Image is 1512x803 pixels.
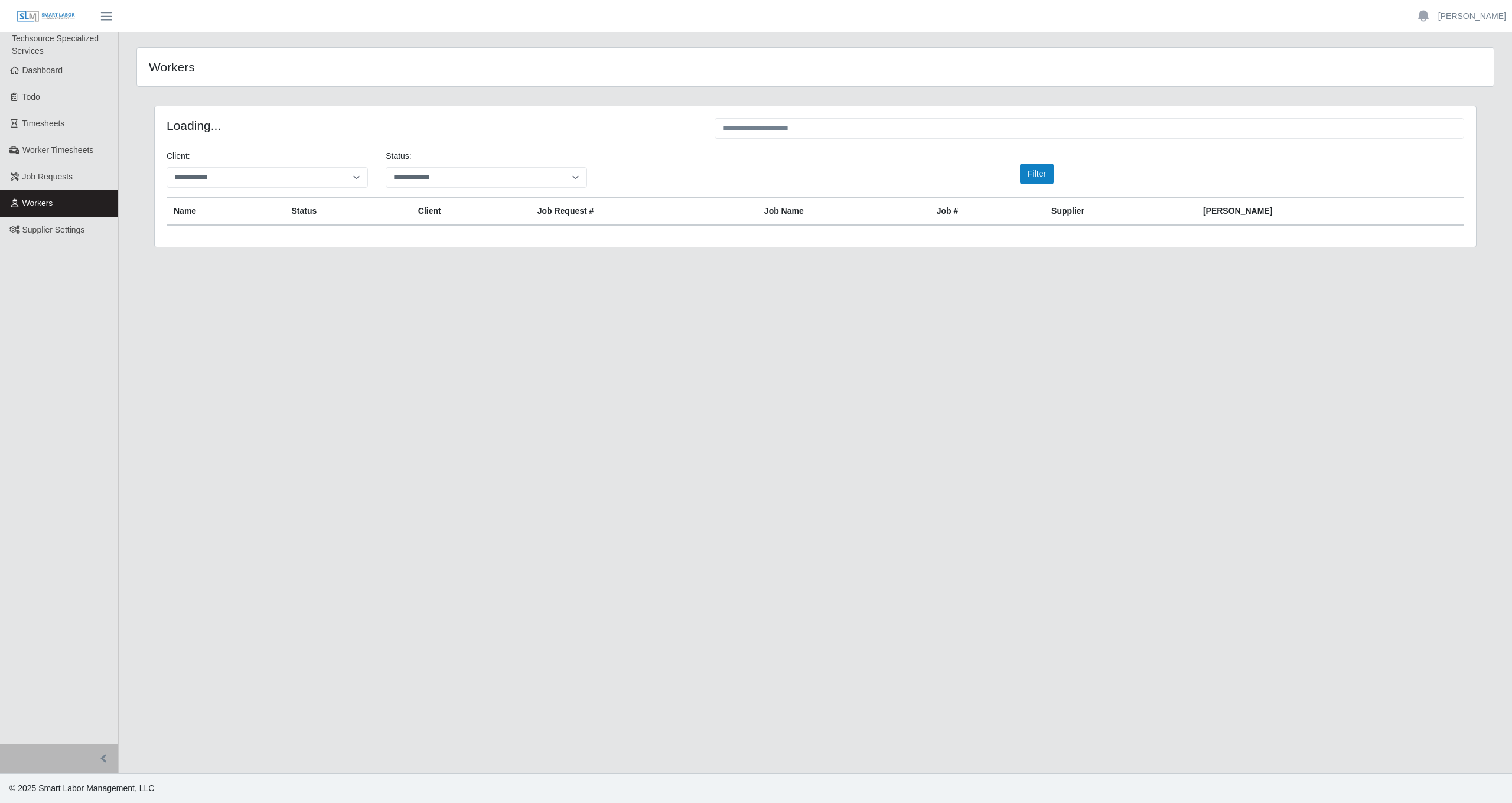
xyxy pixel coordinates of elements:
[284,198,410,226] th: Status
[1438,10,1506,22] a: [PERSON_NAME]
[22,225,85,234] span: Supplier Settings
[386,150,412,162] label: Status:
[12,34,99,56] span: Techsource Specialized Services
[149,60,694,74] h4: Workers
[17,10,76,23] img: SLM Logo
[22,145,93,155] span: Worker Timesheets
[167,118,697,133] h4: Loading...
[22,198,53,208] span: Workers
[22,172,73,181] span: Job Requests
[22,66,63,75] span: Dashboard
[9,784,154,793] span: © 2025 Smart Labor Management, LLC
[930,198,1044,226] th: Job #
[530,198,757,226] th: Job Request #
[167,150,190,162] label: Client:
[411,198,530,226] th: Client
[22,92,40,102] span: Todo
[167,198,284,226] th: Name
[1044,198,1196,226] th: Supplier
[22,119,65,128] span: Timesheets
[757,198,930,226] th: Job Name
[1196,198,1464,226] th: [PERSON_NAME]
[1020,164,1054,184] button: Filter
